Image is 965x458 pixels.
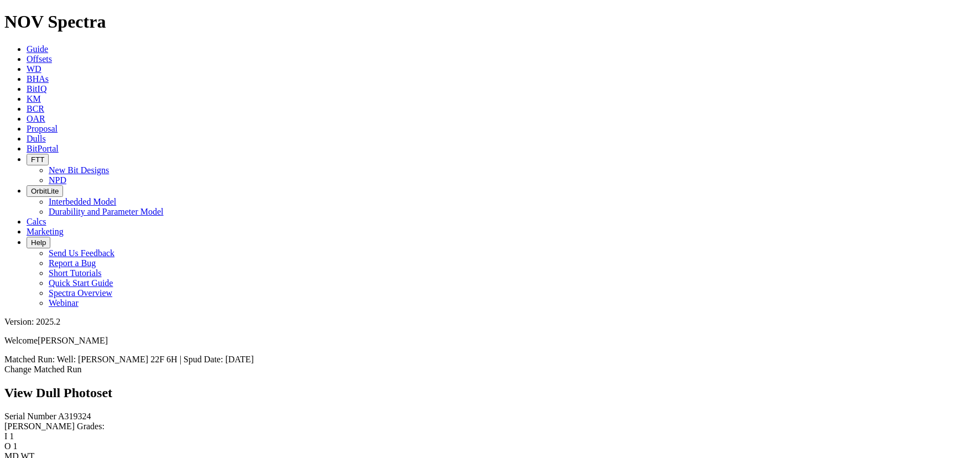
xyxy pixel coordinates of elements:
a: Proposal [27,124,58,133]
span: [PERSON_NAME] [38,336,108,345]
a: Guide [27,44,48,54]
a: Durability and Parameter Model [49,207,164,216]
a: NPD [49,175,66,185]
span: Matched Run: [4,355,55,364]
a: BitPortal [27,144,59,153]
label: I [4,431,7,441]
button: OrbitLite [27,185,63,197]
a: BHAs [27,74,49,84]
h2: View Dull Photoset [4,386,961,400]
label: O [4,441,11,451]
a: BCR [27,104,44,113]
span: 1 [9,431,14,441]
div: [PERSON_NAME] Grades: [4,421,961,431]
span: Well: [PERSON_NAME] 22F 6H | Spud Date: [DATE] [57,355,254,364]
button: FTT [27,154,49,165]
a: Dulls [27,134,46,143]
a: Report a Bug [49,258,96,268]
span: OrbitLite [31,187,59,195]
a: OAR [27,114,45,123]
a: Webinar [49,298,79,308]
a: KM [27,94,41,103]
button: Help [27,237,50,248]
a: WD [27,64,41,74]
a: Quick Start Guide [49,278,113,288]
span: A319324 [58,412,91,421]
span: 1 [13,441,18,451]
a: Interbedded Model [49,197,116,206]
a: New Bit Designs [49,165,109,175]
a: Offsets [27,54,52,64]
div: Version: 2025.2 [4,317,961,327]
a: Marketing [27,227,64,236]
a: Send Us Feedback [49,248,114,258]
span: FTT [31,155,44,164]
a: Change Matched Run [4,365,82,374]
a: BitIQ [27,84,46,93]
a: Short Tutorials [49,268,102,278]
label: Serial Number [4,412,56,421]
p: Welcome [4,336,961,346]
h1: NOV Spectra [4,12,961,32]
a: Spectra Overview [49,288,112,298]
span: Help [31,238,46,247]
a: Calcs [27,217,46,226]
